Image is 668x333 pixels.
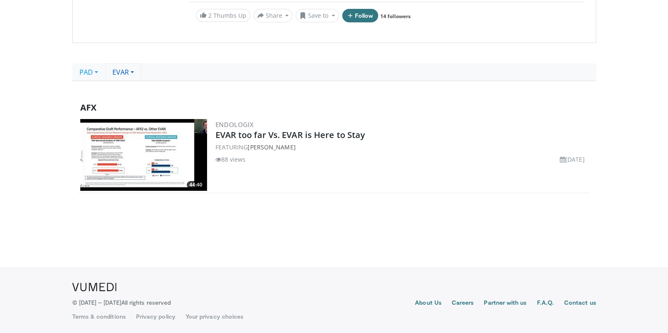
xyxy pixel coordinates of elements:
[484,298,526,309] a: Partner with us
[185,312,243,321] a: Your privacy choices
[537,298,553,309] a: F.A.Q.
[196,9,250,22] a: 2 Thumbs Up
[72,312,126,321] a: Terms & conditions
[254,9,293,22] button: Share
[215,129,365,141] a: EVAR too far Vs. EVAR is Here to Stay
[187,181,205,189] span: 44:40
[72,283,117,291] img: VuMedi Logo
[215,143,588,152] div: FEATURING
[248,143,295,151] a: [PERSON_NAME]
[342,9,379,22] button: Follow
[136,312,175,321] a: Privacy policy
[80,119,207,191] img: 0b4b075e-fe84-456a-abb0-c18832ebc5c2.300x170_q85_crop-smart_upscale.jpg
[215,120,254,129] a: Endologix
[80,119,207,191] a: 44:40
[215,155,246,164] li: 88 views
[415,298,442,309] a: About Us
[380,13,411,20] a: 14 followers
[296,9,339,22] button: Save to
[80,102,96,113] span: AFX
[564,298,596,309] a: Contact us
[560,155,585,164] li: [DATE]
[105,63,141,81] a: EVAR
[121,299,171,306] span: All rights reserved
[452,298,474,309] a: Careers
[208,11,212,19] span: 2
[72,63,105,81] a: PAD
[72,298,171,307] p: © [DATE] – [DATE]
